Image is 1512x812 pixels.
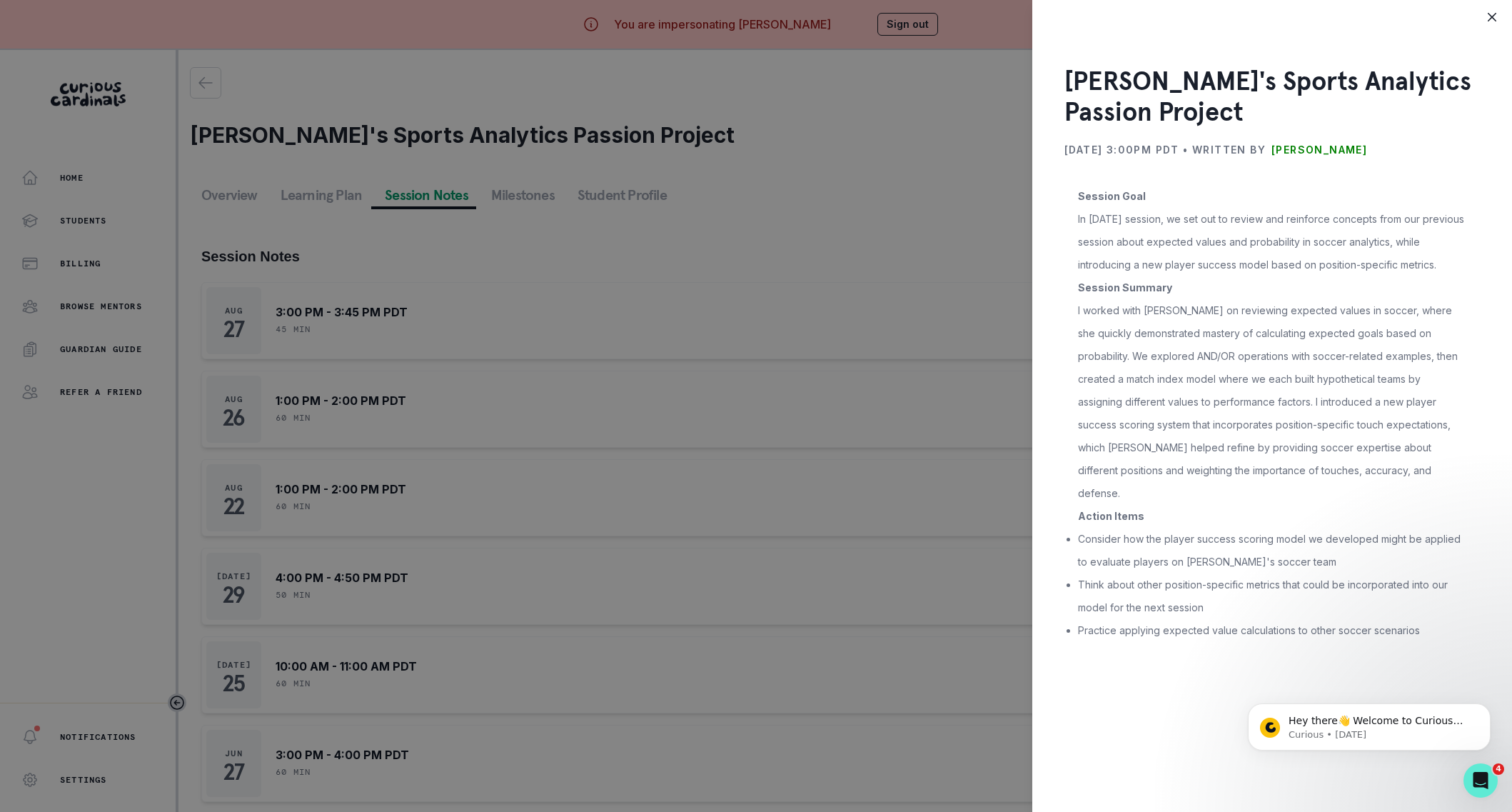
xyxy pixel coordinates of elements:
[1493,763,1504,775] span: 4
[1078,299,1466,505] p: I worked with [PERSON_NAME] on reviewing expected values in soccer, where she quickly demonstrate...
[62,55,246,68] p: Message from Curious, sent 20w ago
[1226,673,1512,773] iframe: Intercom notifications message
[1463,763,1498,798] iframe: Intercom live chat
[1271,139,1367,161] p: [PERSON_NAME]
[1078,510,1144,522] strong: Action Items
[1078,208,1466,276] p: In [DATE] session, we set out to review and reinforce concepts from our previous session about ex...
[62,41,243,124] span: Hey there👋 Welcome to Curious Cardinals 🙌 Take a look around! If you have any questions or are ex...
[1078,190,1146,202] strong: Session Goal
[1481,6,1503,29] button: Close
[1078,573,1466,619] p: Think about other position-specific metrics that could be incorporated into our model for the nex...
[1078,281,1172,294] strong: Session Summary
[1064,66,1480,127] h3: [PERSON_NAME]'s Sports Analytics Passion Project
[1064,139,1266,161] p: [DATE] 3:00PM PDT • Written by
[1078,528,1466,573] p: Consider how the player success scoring model we developed might be applied to evaluate players o...
[1078,619,1466,642] p: Practice applying expected value calculations to other soccer scenarios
